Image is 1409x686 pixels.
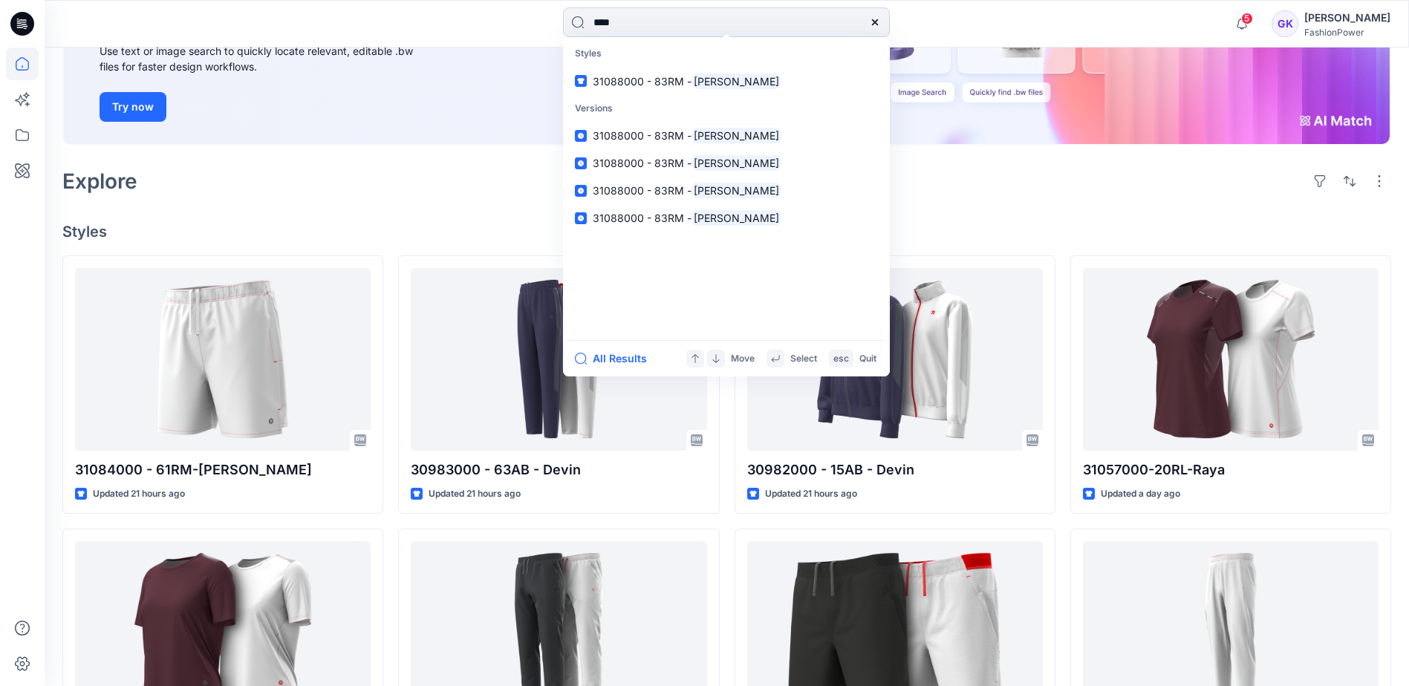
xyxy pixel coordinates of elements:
[100,92,166,122] button: Try now
[1272,10,1298,37] div: GK
[692,182,781,199] mark: [PERSON_NAME]
[593,75,692,88] span: 31088000 - 83RM -
[747,460,1043,480] p: 30982000 - 15AB - Devin
[747,268,1043,450] a: 30982000 - 15AB - Devin
[62,169,137,193] h2: Explore
[575,350,657,367] button: All Results
[1304,9,1390,27] div: [PERSON_NAME]
[593,212,692,224] span: 31088000 - 83RM -
[593,184,692,197] span: 31088000 - 83RM -
[593,129,692,142] span: 31088000 - 83RM -
[692,127,781,144] mark: [PERSON_NAME]
[765,486,857,502] p: Updated 21 hours ago
[692,209,781,226] mark: [PERSON_NAME]
[566,204,887,232] a: 31088000 - 83RM -[PERSON_NAME]
[692,154,781,171] mark: [PERSON_NAME]
[1304,27,1390,38] div: FashionPower
[566,68,887,95] a: 31088000 - 83RM -[PERSON_NAME]
[566,177,887,204] a: 31088000 - 83RM -[PERSON_NAME]
[731,351,755,367] p: Move
[790,351,817,367] p: Select
[429,486,521,502] p: Updated 21 hours ago
[833,351,849,367] p: esc
[1241,13,1253,24] span: 5
[859,351,876,367] p: Quit
[566,40,887,68] p: Styles
[411,460,706,480] p: 30983000 - 63AB - Devin
[593,157,692,169] span: 31088000 - 83RM -
[1083,268,1379,450] a: 31057000-20RL-Raya
[1101,486,1180,502] p: Updated a day ago
[75,268,371,450] a: 31084000 - 61RM-Rex
[100,43,434,74] div: Use text or image search to quickly locate relevant, editable .bw files for faster design workflows.
[566,95,887,122] p: Versions
[566,149,887,177] a: 31088000 - 83RM -[PERSON_NAME]
[62,223,1391,241] h4: Styles
[411,268,706,450] a: 30983000 - 63AB - Devin
[93,486,185,502] p: Updated 21 hours ago
[1083,460,1379,480] p: 31057000-20RL-Raya
[566,122,887,149] a: 31088000 - 83RM -[PERSON_NAME]
[692,73,781,90] mark: [PERSON_NAME]
[75,460,371,480] p: 31084000 - 61RM-[PERSON_NAME]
